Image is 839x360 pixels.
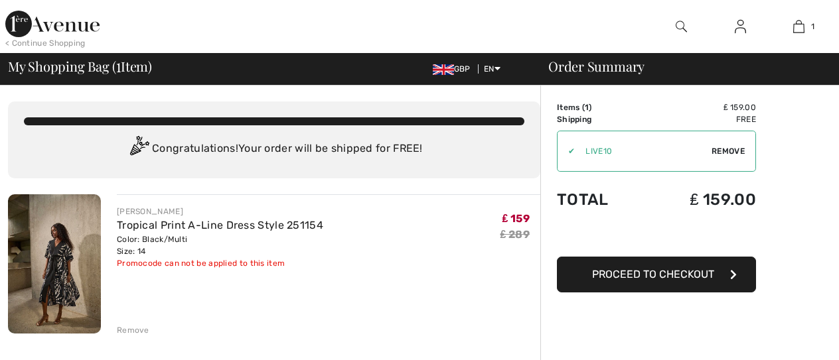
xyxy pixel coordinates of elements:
[500,228,530,241] s: ₤ 289
[771,19,828,34] a: 1
[585,103,589,112] span: 1
[557,257,756,292] button: Proceed to Checkout
[433,64,476,74] span: GBP
[811,21,814,32] span: 1
[558,145,575,157] div: ✔
[8,194,101,333] img: Tropical Print A-Line Dress Style 251154
[644,101,756,113] td: ₤ 159.00
[116,56,121,74] span: 1
[24,136,524,162] div: Congratulations! Your order will be shipped for FREE!
[5,11,100,37] img: 1ère Avenue
[575,131,712,171] input: Promo code
[712,145,745,157] span: Remove
[644,177,756,222] td: ₤ 159.00
[125,136,152,162] img: Congratulation2.svg
[8,60,152,73] span: My Shopping Bag ( Item)
[117,257,323,269] div: Promocode can not be applied to this item
[676,19,687,34] img: search the website
[532,60,831,73] div: Order Summary
[592,268,714,280] span: Proceed to Checkout
[724,19,757,35] a: Sign In
[557,101,644,113] td: Items ( )
[117,219,323,231] a: Tropical Print A-Line Dress Style 251154
[484,64,500,74] span: EN
[117,206,323,217] div: [PERSON_NAME]
[644,113,756,125] td: Free
[735,19,746,34] img: My Info
[117,233,323,257] div: Color: Black/Multi Size: 14
[433,64,454,75] img: UK Pound
[502,212,530,225] span: ₤ 159
[557,222,756,252] iframe: PayPal
[117,324,149,336] div: Remove
[5,37,86,49] div: < Continue Shopping
[557,113,644,125] td: Shipping
[793,19,804,34] img: My Bag
[557,177,644,222] td: Total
